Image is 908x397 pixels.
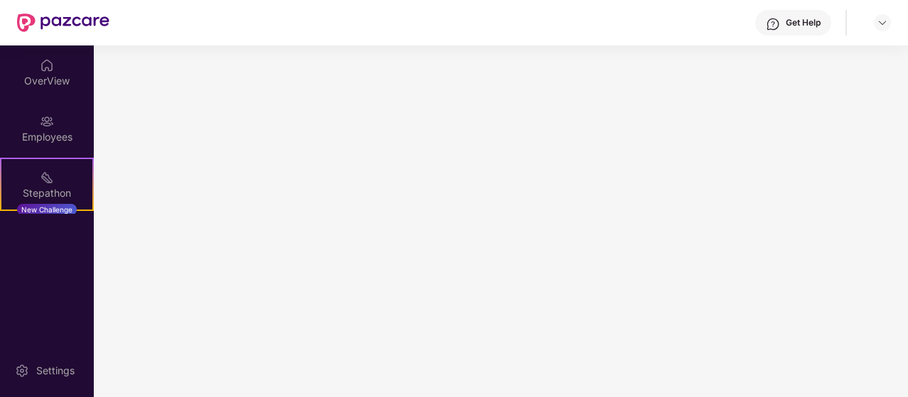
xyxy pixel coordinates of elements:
[40,114,54,129] img: svg+xml;base64,PHN2ZyBpZD0iRW1wbG95ZWVzIiB4bWxucz0iaHR0cDovL3d3dy53My5vcmcvMjAwMC9zdmciIHdpZHRoPS...
[15,364,29,378] img: svg+xml;base64,PHN2ZyBpZD0iU2V0dGluZy0yMHgyMCIgeG1sbnM9Imh0dHA6Ly93d3cudzMub3JnLzIwMDAvc3ZnIiB3aW...
[1,186,92,200] div: Stepathon
[32,364,79,378] div: Settings
[40,170,54,185] img: svg+xml;base64,PHN2ZyB4bWxucz0iaHR0cDovL3d3dy53My5vcmcvMjAwMC9zdmciIHdpZHRoPSIyMSIgaGVpZ2h0PSIyMC...
[17,13,109,32] img: New Pazcare Logo
[877,17,888,28] img: svg+xml;base64,PHN2ZyBpZD0iRHJvcGRvd24tMzJ4MzIiIHhtbG5zPSJodHRwOi8vd3d3LnczLm9yZy8yMDAwL3N2ZyIgd2...
[766,17,780,31] img: svg+xml;base64,PHN2ZyBpZD0iSGVscC0zMngzMiIgeG1sbnM9Imh0dHA6Ly93d3cudzMub3JnLzIwMDAvc3ZnIiB3aWR0aD...
[17,204,77,215] div: New Challenge
[40,58,54,72] img: svg+xml;base64,PHN2ZyBpZD0iSG9tZSIgeG1sbnM9Imh0dHA6Ly93d3cudzMub3JnLzIwMDAvc3ZnIiB3aWR0aD0iMjAiIG...
[786,17,821,28] div: Get Help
